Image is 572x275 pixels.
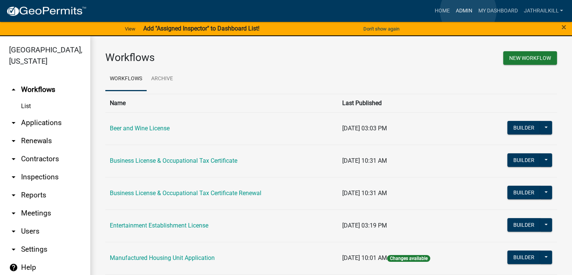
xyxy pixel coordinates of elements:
[507,218,540,232] button: Builder
[105,94,338,112] th: Name
[143,25,259,32] strong: Add "Assigned Inspector" to Dashboard List!
[9,136,18,145] i: arrow_drop_down
[9,245,18,254] i: arrow_drop_down
[342,254,387,261] span: [DATE] 10:01 AM
[110,125,170,132] a: Beer and Wine License
[110,189,261,197] a: Business License & Occupational Tax Certificate Renewal
[561,23,566,32] button: Close
[110,222,208,229] a: Entertainment Establishment License
[338,94,478,112] th: Last Published
[520,4,566,18] a: Jathrailkill
[147,67,178,91] a: Archive
[507,153,540,167] button: Builder
[475,4,520,18] a: My Dashboard
[110,157,237,164] a: Business License & Occupational Tax Certificate
[9,209,18,218] i: arrow_drop_down
[452,4,475,18] a: Admin
[105,67,147,91] a: Workflows
[507,186,540,199] button: Builder
[9,173,18,182] i: arrow_drop_down
[122,23,138,35] a: View
[9,85,18,94] i: arrow_drop_up
[9,154,18,163] i: arrow_drop_down
[342,125,387,132] span: [DATE] 03:03 PM
[9,263,18,272] i: help
[431,4,452,18] a: Home
[9,227,18,236] i: arrow_drop_down
[503,51,557,65] button: New Workflow
[342,157,387,164] span: [DATE] 10:31 AM
[507,121,540,134] button: Builder
[9,191,18,200] i: arrow_drop_down
[110,254,215,261] a: Manufactured Housing Unit Application
[342,189,387,197] span: [DATE] 10:31 AM
[105,51,326,64] h3: Workflows
[387,255,430,262] span: Changes available
[9,118,18,127] i: arrow_drop_down
[342,222,387,229] span: [DATE] 03:19 PM
[561,22,566,32] span: ×
[360,23,402,35] button: Don't show again
[507,251,540,264] button: Builder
